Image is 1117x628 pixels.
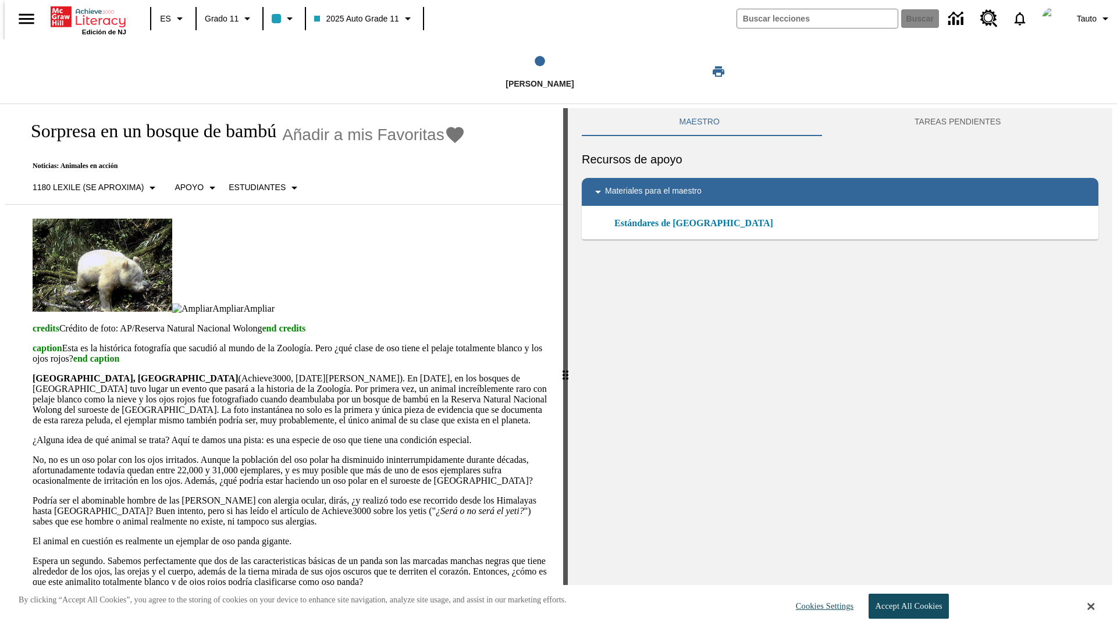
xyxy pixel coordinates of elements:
button: Cookies Settings [785,594,858,618]
span: Añadir a mis Favoritas [282,126,444,144]
input: Buscar campo [737,9,898,28]
span: 2025 Auto Grade 11 [314,13,399,25]
span: end caption [73,354,120,363]
span: credits [33,323,59,333]
p: Espera un segundo. Sabemos perfectamente que dos de las caracteristicas básicas de un panda son l... [33,556,549,587]
button: Añadir a mis Favoritas - Sorpresa en un bosque de bambú [282,124,465,145]
button: Perfil/Configuración [1072,8,1117,29]
div: activity [568,108,1112,628]
p: 1180 Lexile (Se aproxima) [33,181,144,194]
button: Maestro [582,108,817,136]
h6: Recursos de apoyo [582,150,1098,169]
button: Close [1087,601,1094,612]
span: Edición de NJ [82,28,126,35]
a: Notificaciones [1005,3,1035,34]
em: ¿Será o no será el yeti? [436,506,524,516]
a: Centro de información [941,3,973,35]
button: Seleccione Lexile, 1180 Lexile (Se aproxima) [28,177,164,198]
div: reading [5,108,563,622]
a: Centro de recursos, Se abrirá en una pestaña nueva. [973,3,1005,34]
button: El color de la clase es azul claro. Cambiar el color de la clase. [267,8,301,29]
div: Pulsa la tecla de intro o la barra espaciadora y luego presiona las flechas de derecha e izquierd... [563,108,568,628]
div: Portada [51,4,126,35]
span: Ampliar [244,304,275,313]
img: Ampliar [172,304,212,314]
button: Accept All Cookies [869,594,948,619]
strong: [GEOGRAPHIC_DATA], [GEOGRAPHIC_DATA] [33,373,238,383]
p: Materiales para el maestro [605,185,702,199]
button: Tipo de apoyo, Apoyo [170,177,224,198]
span: end credits [262,323,305,333]
button: Clase: 2025 Auto Grade 11, Selecciona una clase [310,8,419,29]
button: Seleccionar estudiante [224,177,306,198]
div: Materiales para el maestro [582,178,1098,206]
p: (Achieve3000, [DATE][PERSON_NAME]). En [DATE], en los bosques de [GEOGRAPHIC_DATA] tuvo lugar un ... [33,373,549,426]
p: El animal en cuestión es realmente un ejemplar de oso panda gigante. [33,536,549,547]
p: ¿Alguna idea de qué animal se trata? Aquí te damos una pista: es una especie de oso que tiene una... [33,435,549,445]
p: By clicking “Accept All Cookies”, you agree to the storing of cookies on your device to enhance s... [19,594,567,606]
p: No, no es un oso polar con los ojos irritados. Aunque la población del oso polar ha disminuido in... [33,455,549,486]
p: Estudiantes [229,181,286,194]
a: Estándares de [GEOGRAPHIC_DATA] [614,216,780,230]
div: Instructional Panel Tabs [582,108,1098,136]
p: Esta es la histórica fotografía que sacudió al mundo de la Zoología. Pero ¿qué clase de oso tiene... [33,343,549,364]
span: Tauto [1077,13,1097,25]
img: Avatar [1042,7,1065,30]
p: Apoyo [175,181,204,194]
span: [PERSON_NAME] [506,79,574,88]
button: Lenguaje: ES, Selecciona un idioma [155,8,192,29]
span: Ampliar [212,304,243,313]
p: Noticias: Animales en acción [19,162,465,170]
button: Escoja un nuevo avatar [1035,3,1072,34]
button: Abrir el menú lateral [9,2,44,36]
span: caption [33,343,62,353]
button: Imprimir [700,61,737,82]
img: los pandas albinos en China a veces son confundidos con osos polares [33,219,172,312]
button: TAREAS PENDIENTES [817,108,1098,136]
h1: Sorpresa en un bosque de bambú [19,120,276,142]
span: Grado 11 [205,13,239,25]
p: Podría ser el abominable hombre de las [PERSON_NAME] con alergia ocular, dirás, ¿y realizó todo e... [33,495,549,527]
span: ES [160,13,171,25]
button: Lee step 1 of 1 [389,40,691,104]
button: Grado: Grado 11, Elige un grado [200,8,259,29]
p: Crédito de foto: AP/Reserva Natural Nacional Wolong [33,323,549,334]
